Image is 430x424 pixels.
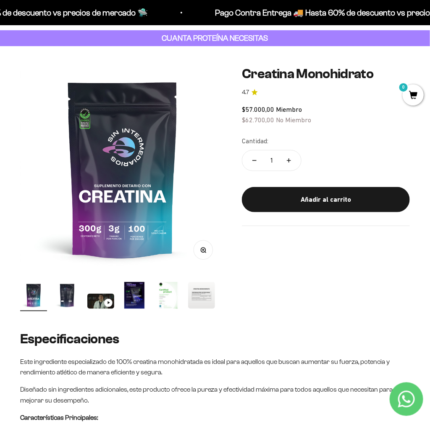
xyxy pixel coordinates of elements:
[10,76,174,90] div: País de origen de ingredientes
[403,91,424,100] a: 0
[28,126,173,140] input: Otra (por favor especifica)
[20,384,410,406] p: Diseñado sin ingredientes adicionales, este producto ofrece la pureza y efectividad máxima para t...
[155,282,181,309] img: Creatina Monohidrato
[276,105,302,113] span: Miembro
[20,356,410,378] p: Este ingrediente especializado de 100% creatina monohidratada es ideal para aquellos que buscan a...
[242,150,267,171] button: Reducir cantidad
[242,116,274,124] span: $62.700,00
[242,66,410,81] h1: Creatina Monohidrato
[121,282,148,309] img: Creatina Monohidrato
[242,88,249,97] span: 4.7
[87,294,114,311] button: Ir al artículo 3
[137,145,174,159] button: Enviar
[277,150,301,171] button: Aumentar cantidad
[20,414,98,421] strong: Características Principales:
[20,282,47,311] button: Ir al artículo 1
[20,282,47,309] img: Creatina Monohidrato
[242,88,410,97] a: 4.74.7 de 5.0 estrellas
[162,34,268,42] strong: CUANTA PROTEÍNA NECESITAS
[10,13,174,52] p: Para decidirte a comprar este suplemento, ¿qué información específica sobre su pureza, origen o c...
[121,282,148,311] button: Ir al artículo 4
[10,59,174,74] div: Detalles sobre ingredientes "limpios"
[10,109,174,124] div: Comparativa con otros productos similares
[276,116,311,124] span: No Miembro
[399,82,409,92] mark: 0
[20,66,225,271] img: Creatina Monohidrato
[155,282,181,311] button: Ir al artículo 5
[242,105,274,113] span: $57.000,00
[188,282,215,309] img: Creatina Monohidrato
[242,187,410,212] button: Añadir al carrito
[138,145,173,159] span: Enviar
[20,332,410,346] h2: Especificaciones
[242,136,268,147] label: Cantidad:
[54,282,81,309] img: Creatina Monohidrato
[10,92,174,107] div: Certificaciones de calidad
[188,282,215,311] button: Ir al artículo 6
[259,194,393,205] div: Añadir al carrito
[54,282,81,311] button: Ir al artículo 2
